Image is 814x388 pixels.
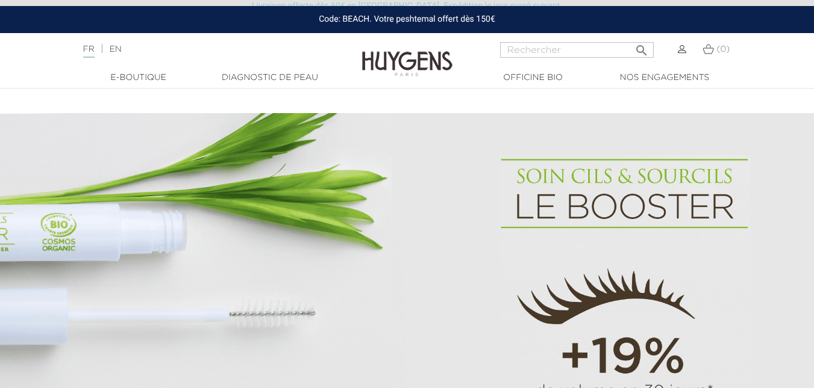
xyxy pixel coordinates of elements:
button:  [631,38,653,55]
a: E-Boutique [78,72,199,84]
img: cils sourcils [499,155,751,383]
a: Diagnostic de peau [210,72,330,84]
div: | [77,42,330,57]
span: (0) [716,45,730,54]
a: FR [83,45,95,58]
input: Rechercher [500,42,654,58]
a: Nos engagements [604,72,725,84]
a: EN [109,45,121,54]
a: Officine Bio [473,72,593,84]
img: Huygens [362,32,452,78]
i:  [634,40,649,54]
